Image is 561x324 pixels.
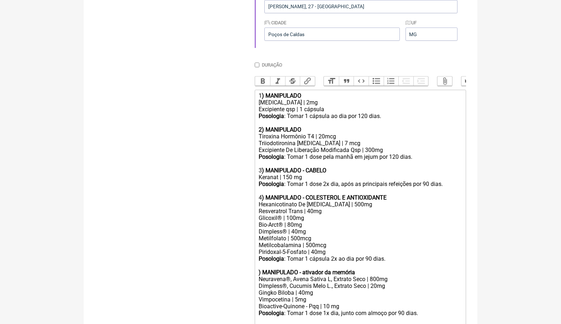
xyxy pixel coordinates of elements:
div: 1 [259,92,462,99]
div: Dimpless®, Cucumis Melo L., Extrato Seco | 20mg Gingko Biloba | 40mg Vimpocetina | 5mg Bioactive-... [259,283,462,310]
strong: ) MANIPULADO - COLESTEROL E ANTIOXIDANTE [262,194,387,201]
button: Heading [324,77,339,86]
label: UF [406,20,417,25]
strong: Posologia [259,113,284,119]
button: Strikethrough [285,77,300,86]
label: Cidade [264,20,286,25]
button: Code [354,77,369,86]
div: Excipiente De Liberação Modificada Qsp | 300mg [259,147,462,153]
div: : Tomar 1 cápsula ao dia por 120 dias. [259,113,462,126]
label: Duração [262,62,282,68]
strong: ) MANIPULADO [262,92,301,99]
button: Italic [270,77,285,86]
button: Bold [255,77,270,86]
button: Undo [461,77,476,86]
div: : Tomar 1 dose 1x dia, junto com almoço por 90 dias. [259,310,462,316]
div: 4 [259,194,462,201]
div: Hexanicotinato De [MEDICAL_DATA] | 500mg [259,201,462,208]
div: Keranat | 150 mg [259,174,462,181]
strong: ) MANIPULADO - CABELO [262,167,326,174]
button: Quote [339,77,354,86]
strong: Posologia [259,255,284,262]
button: Attach Files [437,77,452,86]
div: Triiodotironina [MEDICAL_DATA] | 7 mcg [259,140,462,147]
div: Neuravena®, Avena Sativa L, Extrato Seco | 800mg [259,276,462,283]
button: Link [300,77,315,86]
strong: Posologia [259,181,284,187]
div: : Tomar 1 cápsula 2x ao dia por 90 dias. [259,255,462,262]
div: : Tomar 1 dose 2x dia, após as principais refeições por 90 dias. [259,181,462,194]
div: Metilfolato | 500mcg [259,235,462,242]
button: Bullets [369,77,384,86]
div: [MEDICAL_DATA] | 2mg [259,99,462,106]
strong: 2) MANIPULADO [259,126,301,133]
div: : Tomar 1 dose pela manhã em jejum por 120 dias. 3 [259,153,462,174]
button: Numbers [384,77,399,86]
div: Excipiente qsp | 1 cápsula [259,106,462,113]
div: Piridoxal-5-Fosfato | 40mg [259,249,462,255]
div: Bio-Arct® | 80mg Dimpless® | 40mg [259,221,462,235]
strong: Posologia [259,153,284,160]
div: Resveratrol Trans | 40mg Glicoxil® | 100mg [259,208,462,221]
strong: ) MANIPULADO - ativador da memória [259,269,355,276]
div: Metilcobalamina | 500mcg [259,242,462,249]
button: Decrease Level [398,77,413,86]
strong: Posologia [259,310,284,316]
div: Tiroxina Hormônio T4 | 20mcg [259,133,462,140]
button: Increase Level [413,77,428,86]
